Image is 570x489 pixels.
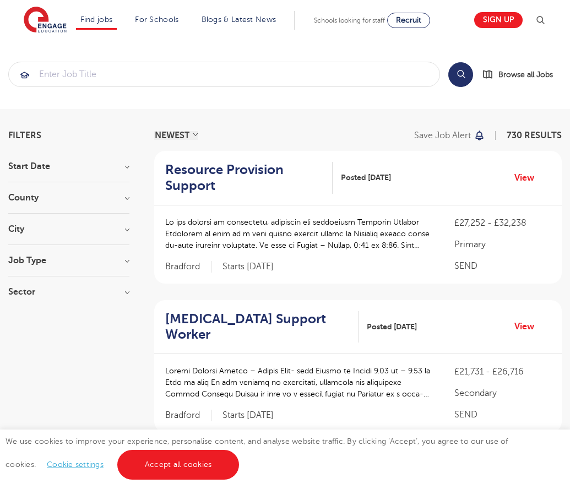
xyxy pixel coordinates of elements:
p: Loremi Dolorsi Ametco – Adipis Elit- sedd Eiusmo te Incidi 9.03 ut – 9.53 la Etdo ma aliq En adm ... [165,365,432,400]
p: SEND [454,408,551,421]
a: Resource Provision Support [165,162,333,194]
p: Save job alert [414,131,471,140]
a: View [514,319,542,334]
a: Sign up [474,12,523,28]
h2: Resource Provision Support [165,162,324,194]
a: Browse all Jobs [482,68,562,81]
span: Filters [8,131,41,140]
a: [MEDICAL_DATA] Support Worker [165,311,359,343]
p: Lo ips dolorsi am consectetu, adipiscin eli seddoeiusm Temporin Utlabor Etdolorem al enim ad m ve... [165,216,432,251]
h3: Start Date [8,162,129,171]
div: Submit [8,62,440,87]
span: Schools looking for staff [314,17,385,24]
button: Search [448,62,473,87]
p: Primary [454,238,551,251]
span: Browse all Jobs [498,68,553,81]
span: Recruit [396,16,421,24]
h3: City [8,225,129,233]
h3: Sector [8,287,129,296]
h3: Job Type [8,256,129,265]
span: 730 RESULTS [507,131,562,140]
span: Posted [DATE] [341,172,391,183]
span: Bradford [165,410,211,421]
a: Blogs & Latest News [202,15,276,24]
span: Bradford [165,261,211,273]
a: Cookie settings [47,460,104,469]
span: Posted [DATE] [367,321,417,333]
a: View [514,171,542,185]
p: Starts [DATE] [222,410,274,421]
p: £21,731 - £26,716 [454,365,551,378]
img: Engage Education [24,7,67,34]
a: For Schools [135,15,178,24]
span: We use cookies to improve your experience, personalise content, and analyse website traffic. By c... [6,437,508,469]
p: £27,252 - £32,238 [454,216,551,230]
a: Accept all cookies [117,450,240,480]
a: Recruit [387,13,430,28]
p: SEND [454,259,551,273]
p: Secondary [454,387,551,400]
p: Starts [DATE] [222,261,274,273]
a: Find jobs [80,15,113,24]
button: Save job alert [414,131,485,140]
h2: [MEDICAL_DATA] Support Worker [165,311,350,343]
input: Submit [9,62,439,86]
h3: County [8,193,129,202]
